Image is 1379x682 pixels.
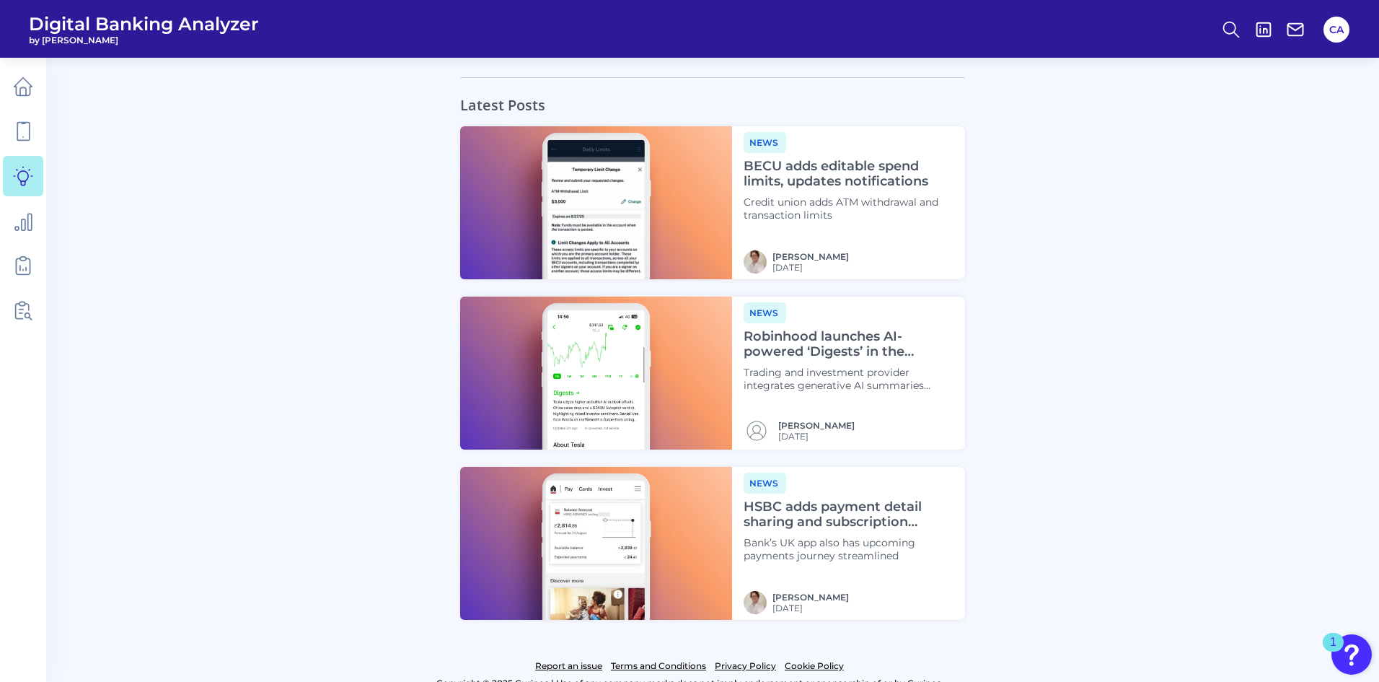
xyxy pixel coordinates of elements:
[772,603,849,613] span: [DATE]
[460,78,545,115] h2: Latest Posts
[772,592,849,603] a: [PERSON_NAME]
[744,305,786,319] a: News
[744,536,953,562] p: Bank’s UK app also has upcoming payments journey streamlined
[611,657,706,675] a: Terms and Conditions
[744,159,953,190] h4: BECU adds editable spend limits, updates notifications
[29,13,259,35] span: Digital Banking Analyzer
[744,476,786,489] a: News
[744,302,786,323] span: News
[785,657,844,675] a: Cookie Policy
[778,431,855,442] span: [DATE]
[744,591,767,614] img: MIchael McCaw
[772,262,849,273] span: [DATE]
[772,251,849,262] a: [PERSON_NAME]
[1330,642,1336,661] div: 1
[778,420,855,431] a: [PERSON_NAME]
[460,467,732,620] img: News - Phone.png
[744,196,953,222] p: Credit union adds ATM withdrawal and transaction limits
[744,329,953,360] h4: Robinhood launches AI-powered ‘Digests’ in the [GEOGRAPHIC_DATA]
[535,657,602,675] a: Report an issue
[460,297,732,450] img: News - Phone (1).png
[744,250,767,274] img: MIchael McCaw
[744,473,786,494] span: News
[1323,17,1349,43] button: CA
[715,657,776,675] a: Privacy Policy
[460,126,732,279] img: News - Phone (2).png
[29,35,259,45] span: by [PERSON_NAME]
[744,366,953,392] p: Trading and investment provider integrates generative AI summaries using Cortex
[1331,634,1372,675] button: Open Resource Center, 1 new notification
[744,135,786,149] a: News
[744,132,786,153] span: News
[744,499,953,530] h4: HSBC adds payment detail sharing and subscription insights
